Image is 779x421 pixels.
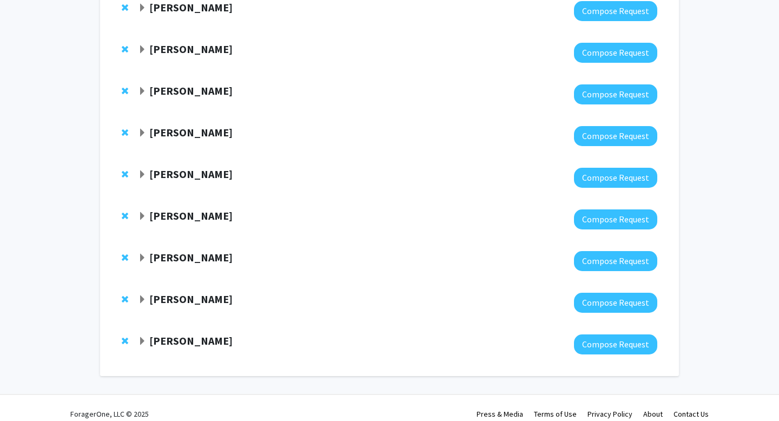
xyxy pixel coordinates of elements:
[149,126,233,139] strong: [PERSON_NAME]
[138,87,147,96] span: Expand Lauren Jansson Bookmark
[587,409,632,419] a: Privacy Policy
[138,4,147,12] span: Expand Nicholas Maragakis Bookmark
[643,409,663,419] a: About
[574,126,657,146] button: Compose Request to Lee Martin
[149,42,233,56] strong: [PERSON_NAME]
[574,251,657,271] button: Compose Request to Ted Dawson
[122,45,128,54] span: Remove Seth Margolis from bookmarks
[138,129,147,137] span: Expand Lee Martin Bookmark
[122,170,128,179] span: Remove Xiaobo Mao from bookmarks
[122,295,128,304] span: Remove Argye Hillis from bookmarks
[149,209,233,222] strong: [PERSON_NAME]
[122,337,128,345] span: Remove Richard Huganir from bookmarks
[149,1,233,14] strong: [PERSON_NAME]
[574,293,657,313] button: Compose Request to Argye Hillis
[138,337,147,346] span: Expand Richard Huganir Bookmark
[534,409,577,419] a: Terms of Use
[8,372,46,413] iframe: Chat
[149,251,233,264] strong: [PERSON_NAME]
[674,409,709,419] a: Contact Us
[574,168,657,188] button: Compose Request to Xiaobo Mao
[138,295,147,304] span: Expand Argye Hillis Bookmark
[122,87,128,95] span: Remove Lauren Jansson from bookmarks
[138,212,147,221] span: Expand Shyam Biswal Bookmark
[149,334,233,347] strong: [PERSON_NAME]
[149,167,233,181] strong: [PERSON_NAME]
[574,334,657,354] button: Compose Request to Richard Huganir
[122,128,128,137] span: Remove Lee Martin from bookmarks
[138,45,147,54] span: Expand Seth Margolis Bookmark
[477,409,523,419] a: Press & Media
[122,212,128,220] span: Remove Shyam Biswal from bookmarks
[122,253,128,262] span: Remove Ted Dawson from bookmarks
[574,1,657,21] button: Compose Request to Nicholas Maragakis
[138,170,147,179] span: Expand Xiaobo Mao Bookmark
[149,292,233,306] strong: [PERSON_NAME]
[122,3,128,12] span: Remove Nicholas Maragakis from bookmarks
[138,254,147,262] span: Expand Ted Dawson Bookmark
[574,84,657,104] button: Compose Request to Lauren Jansson
[149,84,233,97] strong: [PERSON_NAME]
[574,209,657,229] button: Compose Request to Shyam Biswal
[574,43,657,63] button: Compose Request to Seth Margolis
